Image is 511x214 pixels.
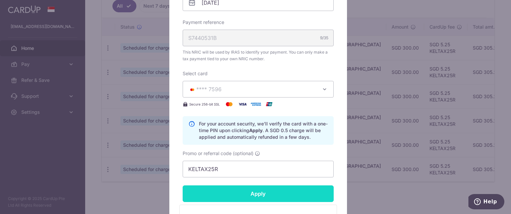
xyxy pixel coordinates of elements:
[320,35,328,41] div: 9/35
[468,194,504,211] iframe: Opens a widget where you can find more information
[188,87,196,92] img: MASTERCARD
[183,49,334,62] span: This NRIC will be used by IRAS to identify your payment. You can only make a tax payment tied to ...
[199,120,328,140] p: For your account security, we’ll verify the card with a one-time PIN upon clicking . A SGD 0.5 ch...
[189,102,220,107] span: Secure 256-bit SSL
[183,19,224,26] label: Payment reference
[236,100,249,108] img: Visa
[262,100,276,108] img: UnionPay
[183,150,254,157] span: Promo or referral code (optional)
[183,70,208,77] label: Select card
[249,100,262,108] img: American Express
[183,185,334,202] input: Apply
[249,127,262,133] b: Apply
[223,100,236,108] img: Mastercard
